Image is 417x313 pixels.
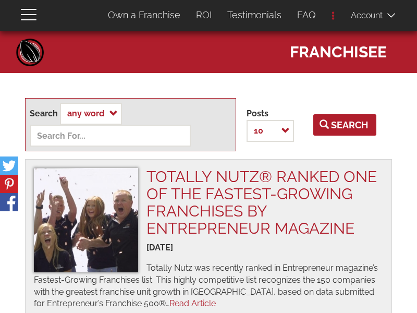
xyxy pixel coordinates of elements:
button: Search [313,114,376,136]
a: Own a Franchise [100,4,188,26]
label: Search [30,108,58,120]
a: FAQ [289,4,324,26]
label: Posts [247,108,268,120]
span: franchisee [290,37,387,63]
a: ROI [188,4,219,26]
p: Totally Nutz was recently ranked in Entrepreneur magazine’s Fastest-Growing Franchises list. This... [34,262,383,310]
span: [DATE] [146,243,173,252]
input: Search For... [30,125,191,147]
a: Testimonials [219,4,289,26]
a: TOTALLY NUTZ® RANKED ONE OF THE FASTEST-GROWING FRANCHISES BY ENTREPRENEUR MAGAZINE [146,167,377,237]
a: Home [15,37,46,68]
img: Totally Nutz Logo [156,263,261,310]
img: We're Totally Nutz! [34,168,138,272]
